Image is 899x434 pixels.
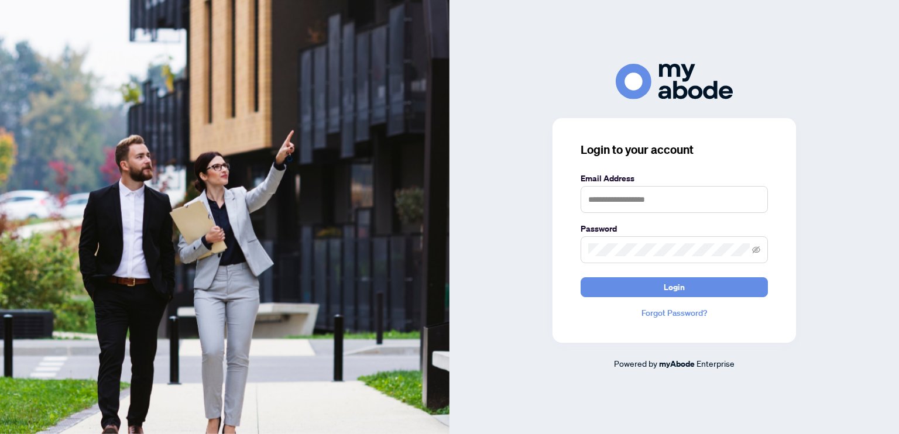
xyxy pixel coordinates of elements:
a: myAbode [659,357,695,370]
h3: Login to your account [581,142,768,158]
span: Powered by [614,358,657,368]
label: Password [581,222,768,235]
button: Login [581,277,768,297]
img: ma-logo [616,64,733,99]
span: eye-invisible [752,246,760,254]
a: Forgot Password? [581,306,768,319]
span: Enterprise [696,358,735,368]
label: Email Address [581,172,768,185]
span: Login [664,278,685,297]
